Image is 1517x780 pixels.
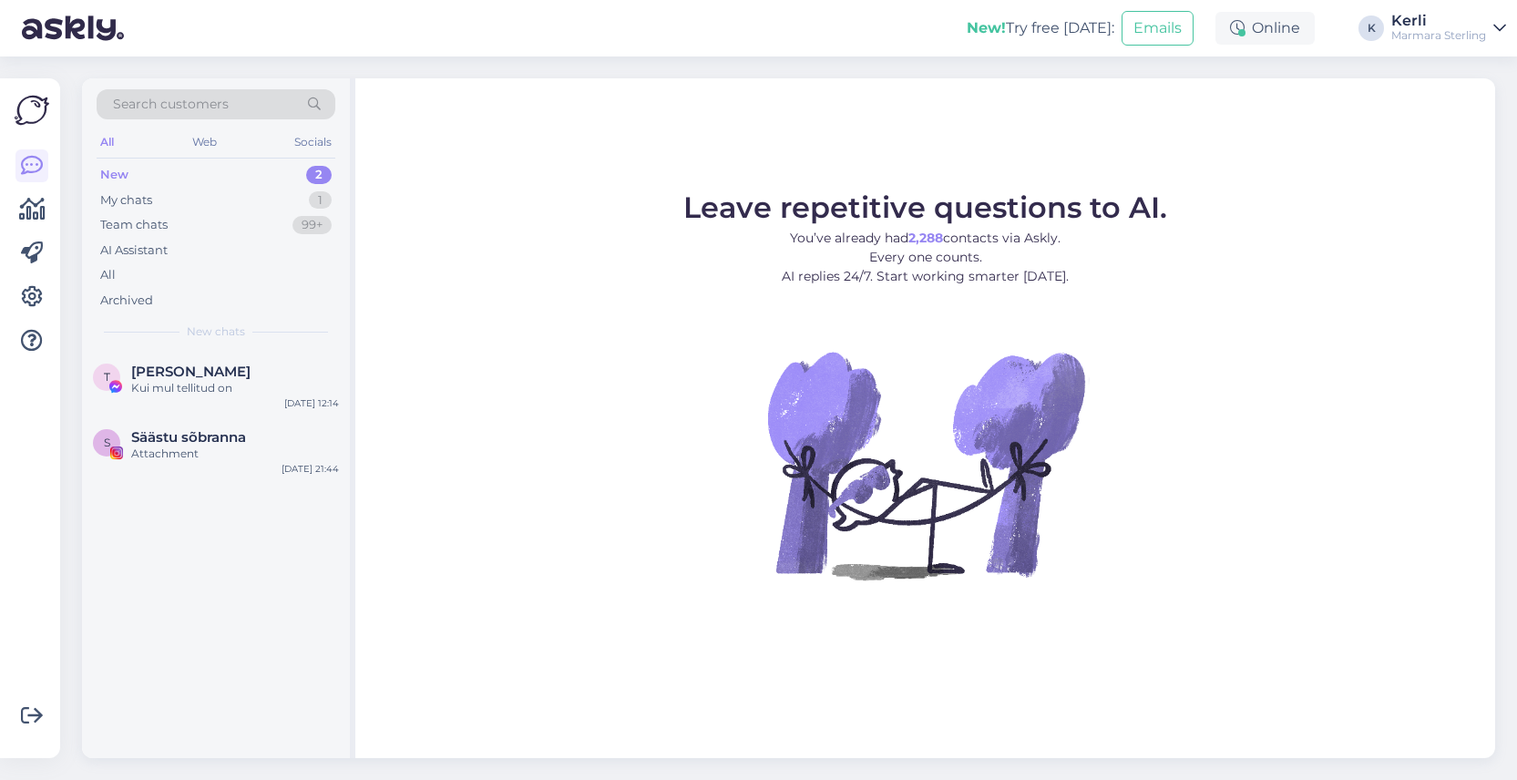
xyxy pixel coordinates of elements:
div: New [100,166,128,184]
b: New! [967,19,1006,36]
a: KerliMarmara Sterling [1391,14,1506,43]
span: Tambet Kattel [131,364,251,380]
span: T [104,370,110,384]
div: K [1358,15,1384,41]
div: Marmara Sterling [1391,28,1486,43]
div: Attachment [131,446,339,462]
div: Kui mul tellitud on [131,380,339,396]
div: All [100,266,116,284]
span: Leave repetitive questions to AI. [683,190,1167,225]
div: Try free [DATE]: [967,17,1114,39]
b: 2,288 [908,230,943,246]
span: Search customers [113,95,229,114]
img: No Chat active [762,301,1090,629]
div: [DATE] 12:14 [284,396,339,410]
button: Emails [1122,11,1194,46]
div: 1 [309,191,332,210]
span: Säästu sõbranna [131,429,246,446]
div: Web [189,130,220,154]
div: 99+ [292,216,332,234]
div: Archived [100,292,153,310]
div: Kerli [1391,14,1486,28]
div: Team chats [100,216,168,234]
span: New chats [187,323,245,340]
div: Online [1215,12,1315,45]
div: My chats [100,191,152,210]
img: Askly Logo [15,93,49,128]
p: You’ve already had contacts via Askly. Every one counts. AI replies 24/7. Start working smarter [... [683,229,1167,286]
div: All [97,130,118,154]
div: AI Assistant [100,241,168,260]
div: 2 [306,166,332,184]
div: Socials [291,130,335,154]
div: [DATE] 21:44 [282,462,339,476]
span: S [104,436,110,449]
